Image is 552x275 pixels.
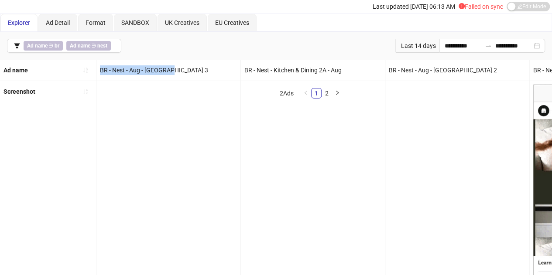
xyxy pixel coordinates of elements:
span: UK Creatives [165,19,199,26]
li: Previous Page [301,88,311,98]
span: Explorer [8,19,30,26]
span: right [335,90,340,95]
span: left [303,90,309,95]
span: filter [14,43,20,49]
button: Ad name ∋ brAd name ∋ nest [7,39,121,53]
div: BR - Nest - Aug - [GEOGRAPHIC_DATA] 2 [385,60,529,81]
span: swap-right [485,42,492,49]
span: sort-ascending [82,67,89,73]
b: Ad name [70,43,90,49]
div: Last 14 days [395,39,439,53]
span: exclamation-circle [459,3,465,9]
span: ∋ [66,41,111,51]
a: 2 [322,88,332,98]
span: ∋ [24,41,63,51]
button: left [301,88,311,98]
span: Failed on sync [459,3,503,10]
b: Ad name [3,67,28,74]
li: 1 [311,88,322,98]
span: SANDBOX [121,19,149,26]
li: 2 [322,88,332,98]
b: nest [97,43,107,49]
a: 1 [312,88,321,98]
span: Last updated [DATE] 06:13 AM [373,3,455,10]
b: Screenshot [3,88,35,95]
span: Format [86,19,106,26]
li: Next Page [332,88,343,98]
b: Ad name [27,43,48,49]
div: BR - Nest - Aug - [GEOGRAPHIC_DATA] 3 [96,60,240,81]
button: right [332,88,343,98]
span: to [485,42,492,49]
span: sort-ascending [82,88,89,95]
span: Ad Detail [46,19,70,26]
b: br [55,43,59,49]
div: BR - Nest - Kitchen & Dining 2A - Aug [241,60,385,81]
span: EU Creatives [215,19,249,26]
span: 2 Ads [280,90,294,97]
